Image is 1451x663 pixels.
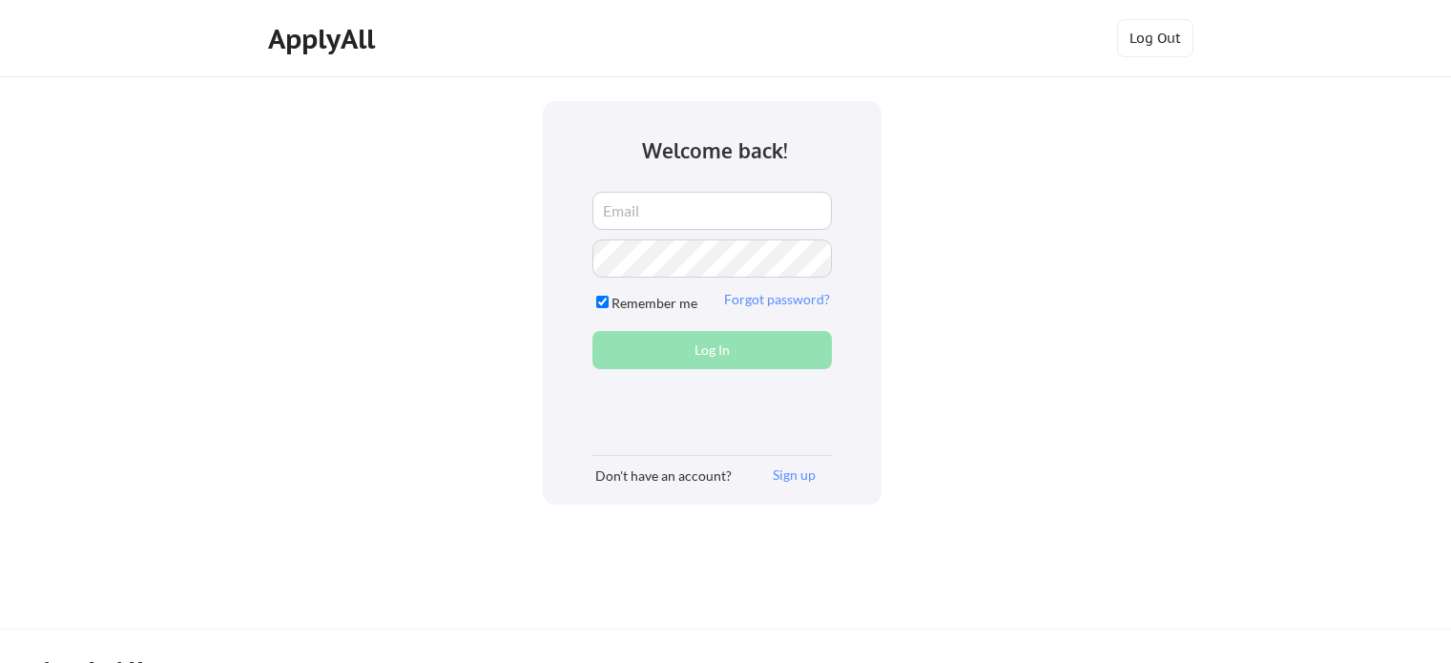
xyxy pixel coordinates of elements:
[605,135,824,166] div: Welcome back!
[758,466,830,485] button: Sign up
[595,466,747,486] div: Don't have an account?
[592,192,832,230] input: Email
[721,291,833,309] button: Forgot password?
[268,23,381,55] div: ApplyAll
[592,331,832,369] button: Log In
[611,295,697,311] label: Remember me
[1117,19,1193,57] button: Log Out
